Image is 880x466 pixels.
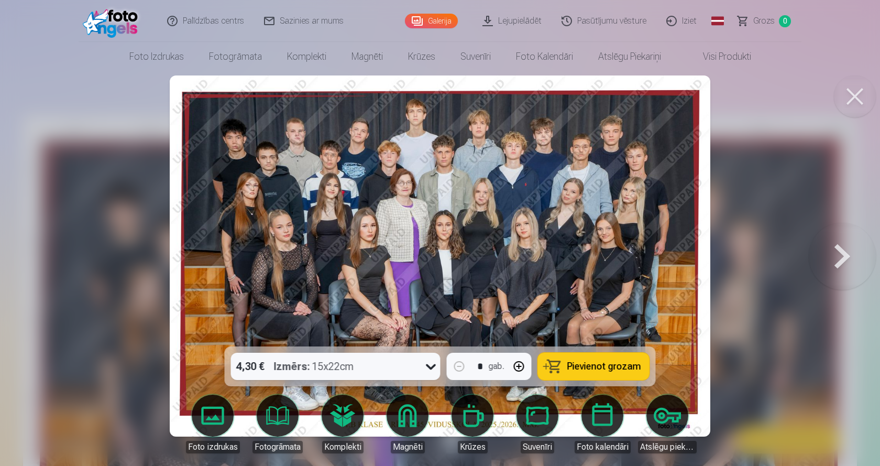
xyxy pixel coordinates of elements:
div: 4,30 € [231,353,270,380]
a: Foto kalendāri [503,42,586,71]
a: Magnēti [378,395,437,453]
div: 15x22cm [274,353,354,380]
a: Atslēgu piekariņi [586,42,674,71]
a: Galerija [405,14,458,28]
a: Fotogrāmata [196,42,274,71]
span: Pievienot grozam [567,362,641,371]
div: Magnēti [391,441,425,453]
div: Fotogrāmata [252,441,303,453]
a: Suvenīri [448,42,503,71]
a: Magnēti [339,42,395,71]
span: 0 [779,15,791,27]
a: Atslēgu piekariņi [638,395,697,453]
div: Suvenīri [521,441,554,453]
strong: Izmērs : [274,359,310,374]
a: Foto izdrukas [117,42,196,71]
div: Foto kalendāri [575,441,631,453]
div: Foto izdrukas [186,441,240,453]
a: Fotogrāmata [248,395,307,453]
a: Komplekti [274,42,339,71]
div: Komplekti [322,441,364,453]
a: Foto izdrukas [183,395,242,453]
img: /fa1 [83,4,143,38]
a: Krūzes [395,42,448,71]
a: Visi produkti [674,42,764,71]
div: gab. [489,360,504,373]
div: Krūzes [458,441,488,453]
div: Atslēgu piekariņi [638,441,697,453]
a: Foto kalendāri [573,395,632,453]
span: Grozs [753,15,775,27]
a: Suvenīri [508,395,567,453]
a: Komplekti [313,395,372,453]
button: Pievienot grozam [538,353,650,380]
a: Krūzes [443,395,502,453]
